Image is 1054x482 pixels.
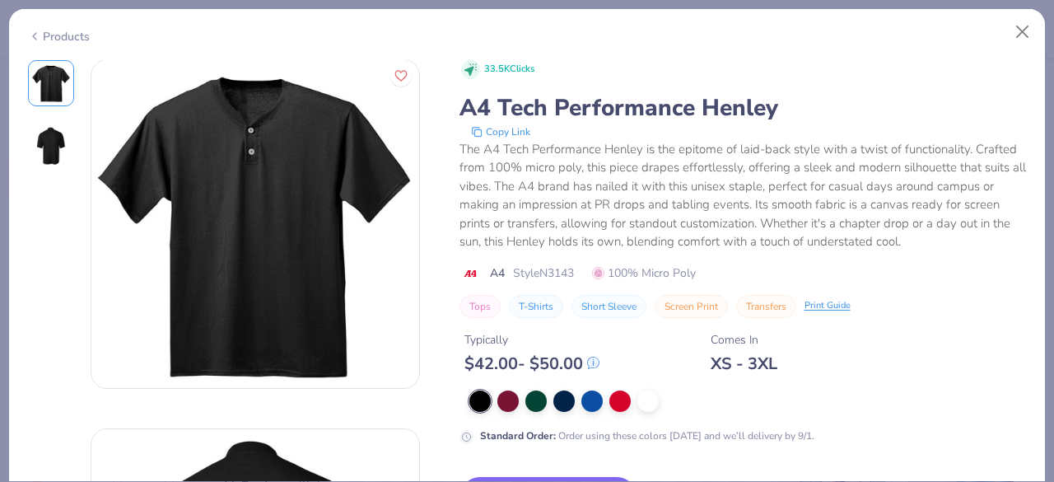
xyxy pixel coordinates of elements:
button: copy to clipboard [466,124,535,140]
button: Screen Print [655,295,728,318]
button: Transfers [736,295,796,318]
div: Comes In [711,331,777,349]
div: $ 42.00 - $ 50.00 [464,353,599,374]
span: 100% Micro Poly [592,264,696,282]
button: Tops [459,295,501,318]
div: A4 Tech Performance Henley [459,92,1027,124]
button: Like [390,65,412,87]
div: XS - 3XL [711,353,777,374]
span: A4 [490,264,505,282]
div: The A4 Tech Performance Henley is the epitome of laid-back style with a twist of functionality. C... [459,140,1027,251]
div: Products [28,28,90,45]
div: Typically [464,331,599,349]
img: brand logo [459,267,482,280]
button: Short Sleeve [571,295,646,318]
div: Print Guide [804,299,851,313]
strong: Standard Order : [480,429,556,442]
button: Close [1007,16,1038,48]
span: 33.5K Clicks [484,63,534,77]
img: Front [31,63,71,103]
span: Style N3143 [513,264,574,282]
img: Front [91,60,419,388]
div: Order using these colors [DATE] and we’ll delivery by 9/1. [480,428,814,443]
button: T-Shirts [509,295,563,318]
img: Back [31,126,71,166]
